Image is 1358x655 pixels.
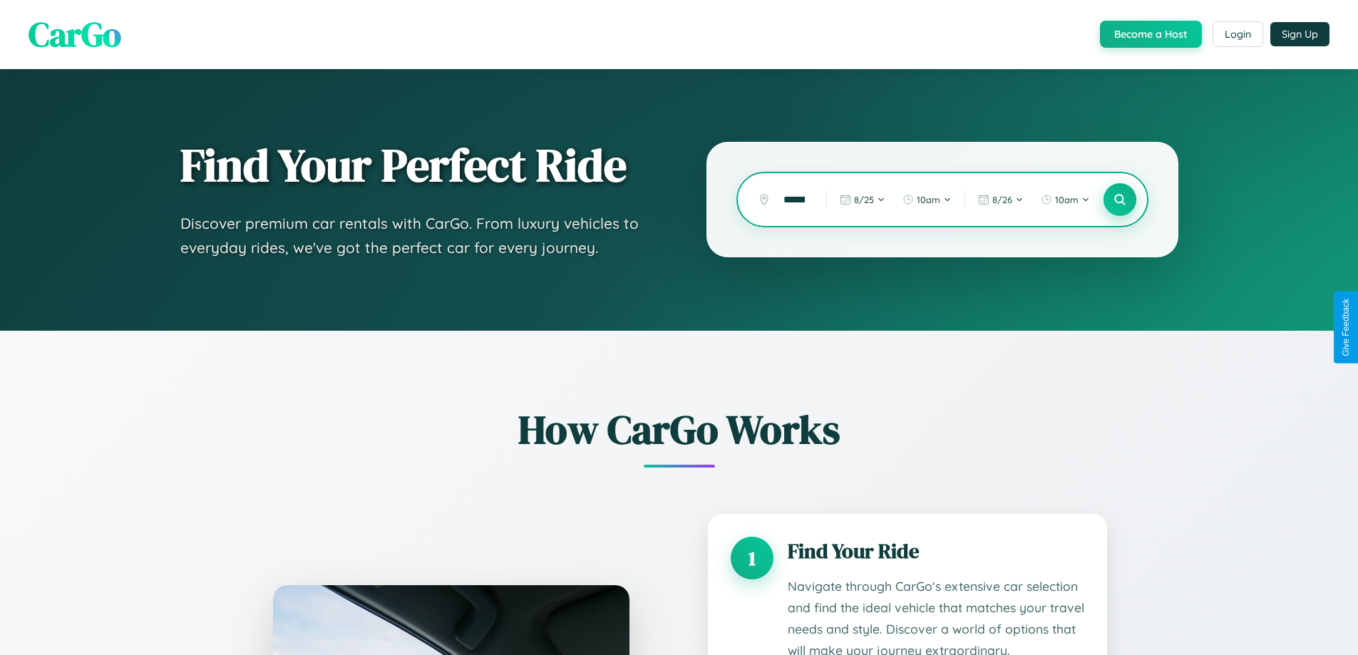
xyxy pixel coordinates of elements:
button: 10am [895,188,959,211]
div: Give Feedback [1341,299,1351,356]
h1: Find Your Perfect Ride [180,140,649,190]
h3: Find Your Ride [788,537,1084,565]
button: 8/26 [971,188,1031,211]
span: 10am [917,194,940,205]
button: 10am [1034,188,1097,211]
span: 8 / 26 [992,194,1012,205]
button: 8/25 [833,188,893,211]
button: Login [1213,21,1263,47]
p: Discover premium car rentals with CarGo. From luxury vehicles to everyday rides, we've got the pe... [180,212,649,259]
button: Sign Up [1270,22,1329,46]
div: 1 [731,537,773,579]
span: CarGo [29,11,121,58]
button: Become a Host [1100,21,1202,48]
span: 10am [1055,194,1079,205]
h2: How CarGo Works [252,402,1107,457]
span: 8 / 25 [854,194,874,205]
